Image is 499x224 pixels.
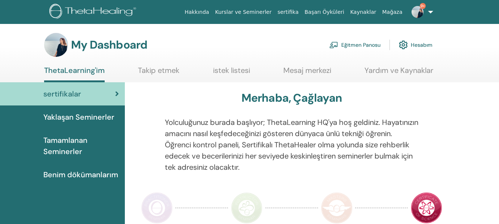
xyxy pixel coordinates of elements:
span: Benim dökümanlarım [43,169,118,180]
a: sertifika [274,5,301,19]
a: Başarı Öyküleri [302,5,347,19]
img: cog.svg [399,39,408,51]
span: Yaklaşan Seminerler [43,111,114,123]
a: Eğitmen Panosu [329,37,381,53]
a: Kaynaklar [347,5,379,19]
a: Hesabım [399,37,432,53]
img: Practitioner [141,192,173,224]
a: Yardım ve Kaynaklar [364,66,433,80]
a: Mağaza [379,5,405,19]
img: chalkboard-teacher.svg [329,42,338,48]
a: Mesaj merkezi [283,66,331,80]
a: ThetaLearning'im [44,66,105,82]
a: Hakkında [182,5,212,19]
span: sertifikalar [43,88,81,99]
img: Master [321,192,352,224]
h3: Merhaba, Çağlayan [241,91,342,105]
span: Tamamlanan Seminerler [43,135,119,157]
img: Certificate of Science [411,192,442,224]
a: Kurslar ve Seminerler [212,5,274,19]
img: Instructor [231,192,262,224]
a: Takip etmek [138,66,179,80]
h3: My Dashboard [71,38,147,52]
span: 9+ [420,3,426,9]
p: Yolculuğunuz burada başlıyor; ThetaLearning HQ'ya hoş geldiniz. Hayatınızın amacını nasıl keşfede... [165,117,419,173]
img: logo.png [49,4,139,21]
a: istek listesi [213,66,250,80]
img: default.jpg [412,6,423,18]
img: default.jpg [44,33,68,57]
